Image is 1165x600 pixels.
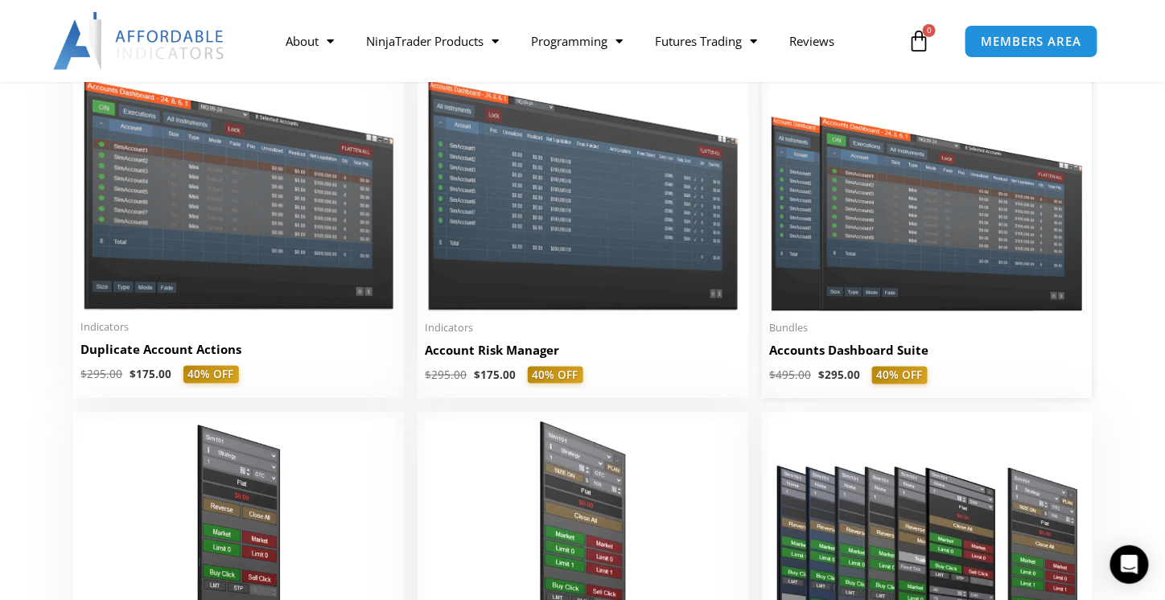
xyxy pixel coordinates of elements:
div: Open Intercom Messenger [1110,545,1149,584]
span: 40% OFF [528,367,583,384]
bdi: 175.00 [130,367,172,381]
a: Accounts Dashboard Suite [770,342,1085,367]
span: 40% OFF [183,366,239,384]
nav: Menu [270,23,904,60]
h2: Accounts Dashboard Suite [770,342,1085,359]
a: Account Risk Manager [426,342,740,367]
h2: Duplicate Account Actions [81,341,396,358]
span: Indicators [81,320,396,334]
span: $ [81,367,88,381]
span: Indicators [426,321,740,335]
span: MEMBERS AREA [982,35,1082,47]
span: $ [130,367,137,381]
span: $ [819,368,825,382]
span: $ [475,368,481,382]
a: 0 [883,18,954,64]
bdi: 495.00 [770,368,812,382]
img: Duplicate Account Actions [81,60,396,310]
bdi: 295.00 [426,368,467,382]
span: $ [770,368,776,382]
bdi: 295.00 [81,367,123,381]
img: LogoAI | Affordable Indicators – NinjaTrader [53,12,226,70]
a: Futures Trading [639,23,773,60]
span: 40% OFF [872,367,928,384]
span: $ [426,368,432,382]
a: Reviews [773,23,850,60]
span: Bundles [770,321,1085,335]
img: Account Risk Manager [426,60,740,310]
bdi: 175.00 [475,368,517,382]
span: 0 [923,24,936,37]
a: Duplicate Account Actions [81,341,396,366]
img: Accounts Dashboard Suite [770,60,1085,311]
a: About [270,23,350,60]
a: NinjaTrader Products [350,23,515,60]
h2: Account Risk Manager [426,342,740,359]
bdi: 295.00 [819,368,861,382]
a: MEMBERS AREA [965,25,1099,58]
a: Programming [515,23,639,60]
